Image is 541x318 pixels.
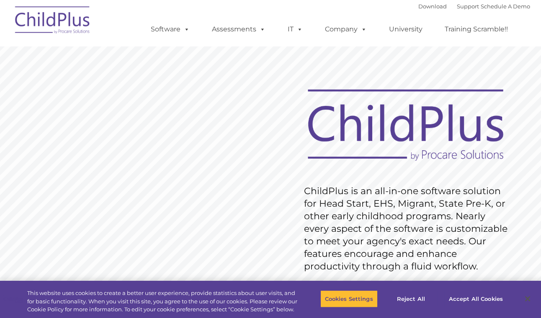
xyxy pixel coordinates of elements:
a: Company [317,21,375,38]
button: Reject All [385,290,437,308]
a: Download [418,3,447,10]
div: This website uses cookies to create a better user experience, provide statistics about user visit... [27,289,298,314]
a: Training Scramble!! [436,21,516,38]
a: IT [279,21,311,38]
a: Software [142,21,198,38]
rs-layer: ChildPlus is an all-in-one software solution for Head Start, EHS, Migrant, State Pre-K, or other ... [304,185,512,273]
button: Close [518,290,537,308]
a: University [381,21,431,38]
button: Accept All Cookies [444,290,508,308]
a: Support [457,3,479,10]
a: Schedule A Demo [481,3,530,10]
button: Cookies Settings [320,290,378,308]
img: ChildPlus by Procare Solutions [11,0,95,42]
font: | [418,3,530,10]
a: Assessments [204,21,274,38]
